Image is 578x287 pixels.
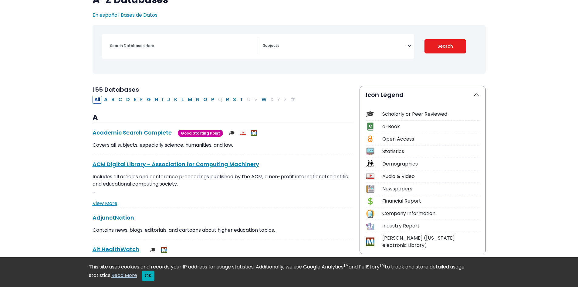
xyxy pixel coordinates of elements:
[209,96,216,104] button: Filter Results P
[231,96,238,104] button: Filter Results S
[382,111,479,118] div: Scholarly or Peer Reviewed
[382,185,479,193] div: Newspapers
[93,113,352,122] h3: A
[240,130,246,136] img: Audio & Video
[160,96,165,104] button: Filter Results I
[382,123,479,130] div: e-Book
[89,263,489,281] div: This site uses cookies and records your IP address for usage statistics. Additionally, we use Goo...
[424,39,466,53] button: Submit for Search Results
[382,135,479,143] div: Open Access
[366,172,374,180] img: Icon Audio & Video
[186,96,194,104] button: Filter Results M
[201,96,209,104] button: Filter Results O
[178,130,223,137] span: Good Starting Point
[382,148,479,155] div: Statistics
[382,173,479,180] div: Audio & Video
[263,44,407,49] textarea: Search
[366,147,374,155] img: Icon Statistics
[180,96,186,104] button: Filter Results L
[93,12,157,19] a: En español: Bases de Datos
[366,237,374,246] img: Icon MeL (Michigan electronic Library)
[93,227,352,234] p: Contains news, blogs, editorials, and cartoons about higher education topics.
[93,214,134,221] a: AdjunctNation
[106,41,258,50] input: Search database by title or keyword
[366,210,374,218] img: Icon Company Information
[172,96,179,104] button: Filter Results K
[93,129,172,136] a: Academic Search Complete
[124,96,132,104] button: Filter Results D
[366,222,374,230] img: Icon Industry Report
[366,110,374,118] img: Icon Scholarly or Peer Reviewed
[93,85,139,94] span: 155 Databases
[93,245,139,253] a: Alt HealthWatch
[93,96,102,104] button: All
[150,247,156,253] img: Scholarly or Peer Reviewed
[382,222,479,230] div: Industry Report
[382,210,479,217] div: Company Information
[382,160,479,168] div: Demographics
[117,96,124,104] button: Filter Results C
[138,96,145,104] button: Filter Results F
[229,130,235,136] img: Scholarly or Peer Reviewed
[194,96,201,104] button: Filter Results N
[93,200,117,207] a: View More
[366,185,374,193] img: Icon Newspapers
[238,96,245,104] button: Filter Results T
[382,197,479,205] div: Financial Report
[367,135,374,143] img: Icon Open Access
[93,142,352,149] p: Covers all subjects, especially science, humanities, and law.
[132,96,138,104] button: Filter Results E
[260,96,268,104] button: Filter Results W
[382,234,479,249] div: [PERSON_NAME] ([US_STATE] electronic Library)
[343,263,349,268] sup: TM
[93,25,486,74] nav: Search filters
[93,173,352,195] p: Includes all articles and conference proceedings published by the ACM, a non-profit international...
[142,271,154,281] button: Close
[110,96,116,104] button: Filter Results B
[93,96,297,103] div: Alpha-list to filter by first letter of database name
[224,96,231,104] button: Filter Results R
[102,96,109,104] button: Filter Results A
[251,130,257,136] img: MeL (Michigan electronic Library)
[380,263,385,268] sup: TM
[366,160,374,168] img: Icon Demographics
[153,96,160,104] button: Filter Results H
[145,96,153,104] button: Filter Results G
[366,197,374,205] img: Icon Financial Report
[93,160,259,168] a: ACM Digital Library - Association for Computing Machinery
[161,247,167,253] img: MeL (Michigan electronic Library)
[111,272,137,279] a: Read More
[360,86,485,103] button: Icon Legend
[366,122,374,131] img: Icon e-Book
[165,96,172,104] button: Filter Results J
